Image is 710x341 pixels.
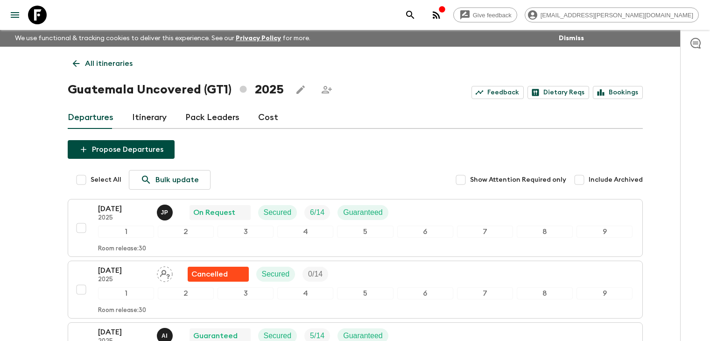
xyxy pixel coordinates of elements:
[256,267,295,282] div: Secured
[308,269,323,280] p: 0 / 14
[277,226,333,238] div: 4
[397,226,453,238] div: 6
[68,80,284,99] h1: Guatemala Uncovered (GT1) 2025
[68,199,643,257] button: [DATE]2025Julio PosadasOn RequestSecuredTrip FillGuaranteed123456789Room release:30
[457,287,513,299] div: 7
[68,140,175,159] button: Propose Departures
[576,287,633,299] div: 9
[262,269,290,280] p: Secured
[337,226,393,238] div: 5
[158,226,214,238] div: 2
[470,175,566,185] span: Show Attention Required only
[471,86,524,99] a: Feedback
[191,269,228,280] p: Cancelled
[162,332,168,340] p: A I
[91,175,121,185] span: Select All
[218,226,274,238] div: 3
[188,267,249,282] div: Flash Pack cancellation
[291,80,310,99] button: Edit this itinerary
[576,226,633,238] div: 9
[98,287,154,299] div: 1
[535,12,698,19] span: [EMAIL_ADDRESS][PERSON_NAME][DOMAIN_NAME]
[527,86,589,99] a: Dietary Reqs
[68,107,113,129] a: Departures
[98,245,146,253] p: Room release: 30
[525,7,699,22] div: [EMAIL_ADDRESS][PERSON_NAME][DOMAIN_NAME]
[258,205,297,220] div: Secured
[129,170,211,190] a: Bulk update
[556,32,586,45] button: Dismiss
[68,261,643,319] button: [DATE]2025Assign pack leaderFlash Pack cancellationSecuredTrip Fill123456789Room release:30
[310,207,324,218] p: 6 / 14
[517,226,573,238] div: 8
[317,80,336,99] span: Share this itinerary
[157,331,175,338] span: Alvaro Ixtetela
[468,12,517,19] span: Give feedback
[337,287,393,299] div: 5
[453,7,517,22] a: Give feedback
[98,307,146,314] p: Room release: 30
[157,269,173,277] span: Assign pack leader
[155,174,199,185] p: Bulk update
[457,226,513,238] div: 7
[236,35,281,42] a: Privacy Policy
[264,207,292,218] p: Secured
[98,203,149,214] p: [DATE]
[68,54,138,73] a: All itineraries
[85,58,133,69] p: All itineraries
[304,205,330,220] div: Trip Fill
[343,207,383,218] p: Guaranteed
[593,86,643,99] a: Bookings
[185,107,239,129] a: Pack Leaders
[302,267,328,282] div: Trip Fill
[98,226,154,238] div: 1
[11,30,314,47] p: We use functional & tracking cookies to deliver this experience. See our for more.
[161,209,169,216] p: J P
[157,205,175,220] button: JP
[218,287,274,299] div: 3
[6,6,24,24] button: menu
[589,175,643,185] span: Include Archived
[98,276,149,284] p: 2025
[397,287,453,299] div: 6
[157,207,175,215] span: Julio Posadas
[98,214,149,222] p: 2025
[258,107,278,129] a: Cost
[277,287,333,299] div: 4
[98,265,149,276] p: [DATE]
[158,287,214,299] div: 2
[193,207,235,218] p: On Request
[98,327,149,338] p: [DATE]
[401,6,420,24] button: search adventures
[517,287,573,299] div: 8
[132,107,167,129] a: Itinerary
